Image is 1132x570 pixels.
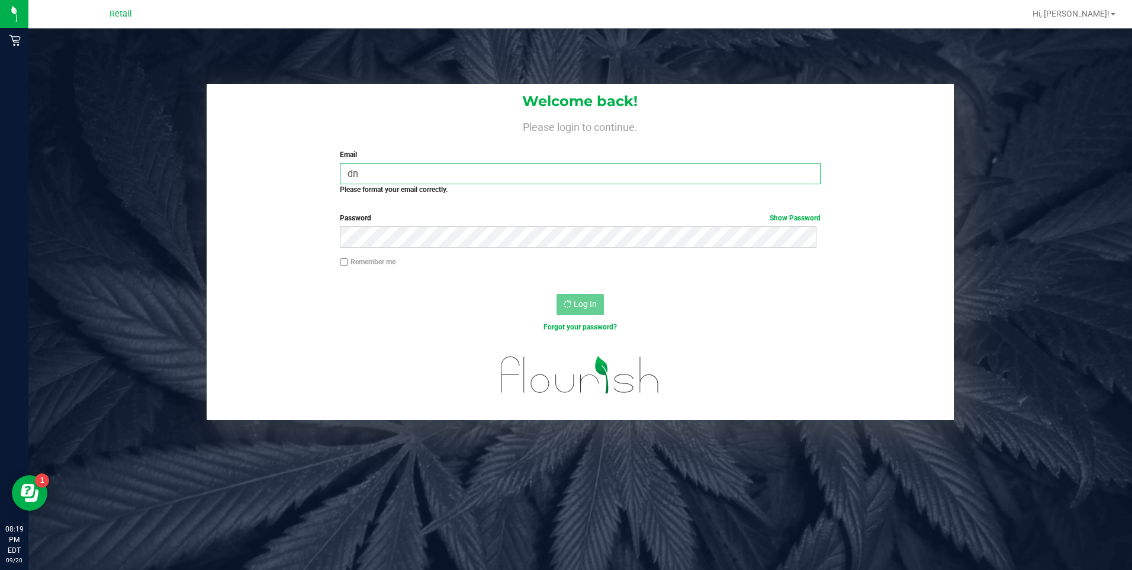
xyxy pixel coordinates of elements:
a: Forgot your password? [544,323,617,331]
a: Show Password [770,214,821,222]
inline-svg: Retail [9,34,21,46]
iframe: Resource center unread badge [35,473,49,488]
h1: Welcome back! [207,94,954,109]
iframe: Resource center [12,475,47,511]
span: Hi, [PERSON_NAME]! [1033,9,1110,18]
img: flourish_logo.svg [487,345,674,405]
span: Password [340,214,371,222]
h4: Please login to continue. [207,119,954,133]
p: 09/20 [5,556,23,565]
span: Log In [574,299,597,309]
span: Retail [110,9,132,19]
strong: Please format your email correctly. [340,185,448,194]
label: Remember me [340,257,395,267]
p: 08:19 PM EDT [5,524,23,556]
button: Log In [557,294,604,315]
label: Email [340,149,821,160]
input: Remember me [340,258,348,267]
